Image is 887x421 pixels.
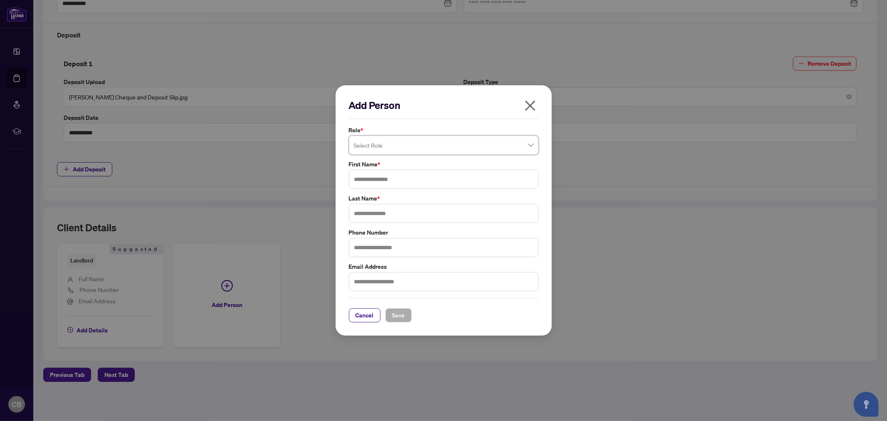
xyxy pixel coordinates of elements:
[854,392,879,417] button: Open asap
[349,308,380,322] button: Cancel
[349,228,539,237] label: Phone Number
[524,99,537,112] span: close
[356,309,374,322] span: Cancel
[349,126,539,135] label: Role
[385,308,412,322] button: Save
[349,160,539,169] label: First Name
[349,99,539,112] h2: Add Person
[349,194,539,203] label: Last Name
[349,262,539,271] label: Email Address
